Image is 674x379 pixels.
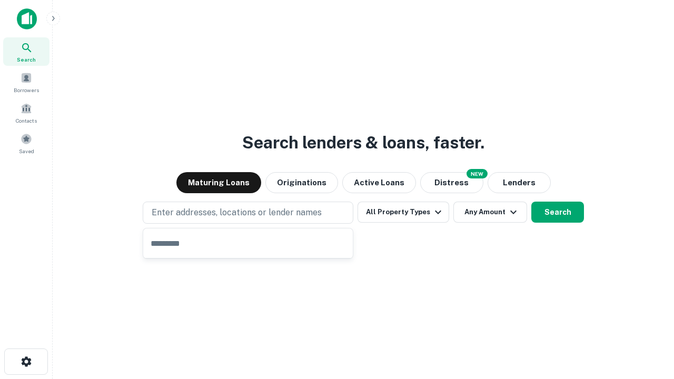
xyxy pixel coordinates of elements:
a: Saved [3,129,49,157]
span: Saved [19,147,34,155]
iframe: Chat Widget [621,295,674,345]
button: All Property Types [358,202,449,223]
button: Active Loans [342,172,416,193]
a: Contacts [3,98,49,127]
button: Enter addresses, locations or lender names [143,202,353,224]
h3: Search lenders & loans, faster. [242,130,484,155]
button: Originations [265,172,338,193]
button: Maturing Loans [176,172,261,193]
button: Any Amount [453,202,527,223]
div: NEW [467,169,488,178]
span: Borrowers [14,86,39,94]
a: Borrowers [3,68,49,96]
span: Search [17,55,36,64]
a: Search [3,37,49,66]
p: Enter addresses, locations or lender names [152,206,322,219]
button: Search distressed loans with lien and other non-mortgage details. [420,172,483,193]
span: Contacts [16,116,37,125]
button: Search [531,202,584,223]
button: Lenders [488,172,551,193]
img: capitalize-icon.png [17,8,37,29]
